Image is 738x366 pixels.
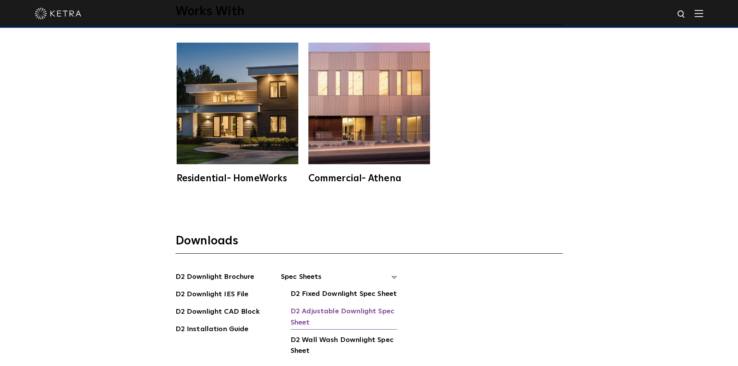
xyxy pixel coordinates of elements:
img: athena-square [308,43,430,164]
h3: Downloads [175,234,563,254]
a: D2 Fixed Downlight Spec Sheet [291,289,397,301]
a: Residential- HomeWorks [175,43,299,183]
a: D2 Installation Guide [175,324,249,336]
a: Commercial- Athena [307,43,431,183]
a: D2 Downlight Brochure [175,271,255,284]
a: D2 Adjustable Downlight Spec Sheet [291,306,397,330]
a: D2 Wall Wash Downlight Spec Sheet [291,335,397,358]
img: ketra-logo-2019-white [35,8,81,19]
span: Spec Sheets [281,271,397,289]
a: D2 Downlight CAD Block [175,306,260,319]
img: search icon [677,10,686,19]
a: D2 Downlight IES File [175,289,249,301]
img: homeworks_hero [177,43,298,164]
div: Commercial- Athena [308,174,430,183]
img: Hamburger%20Nav.svg [695,10,703,17]
div: Residential- HomeWorks [177,174,298,183]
